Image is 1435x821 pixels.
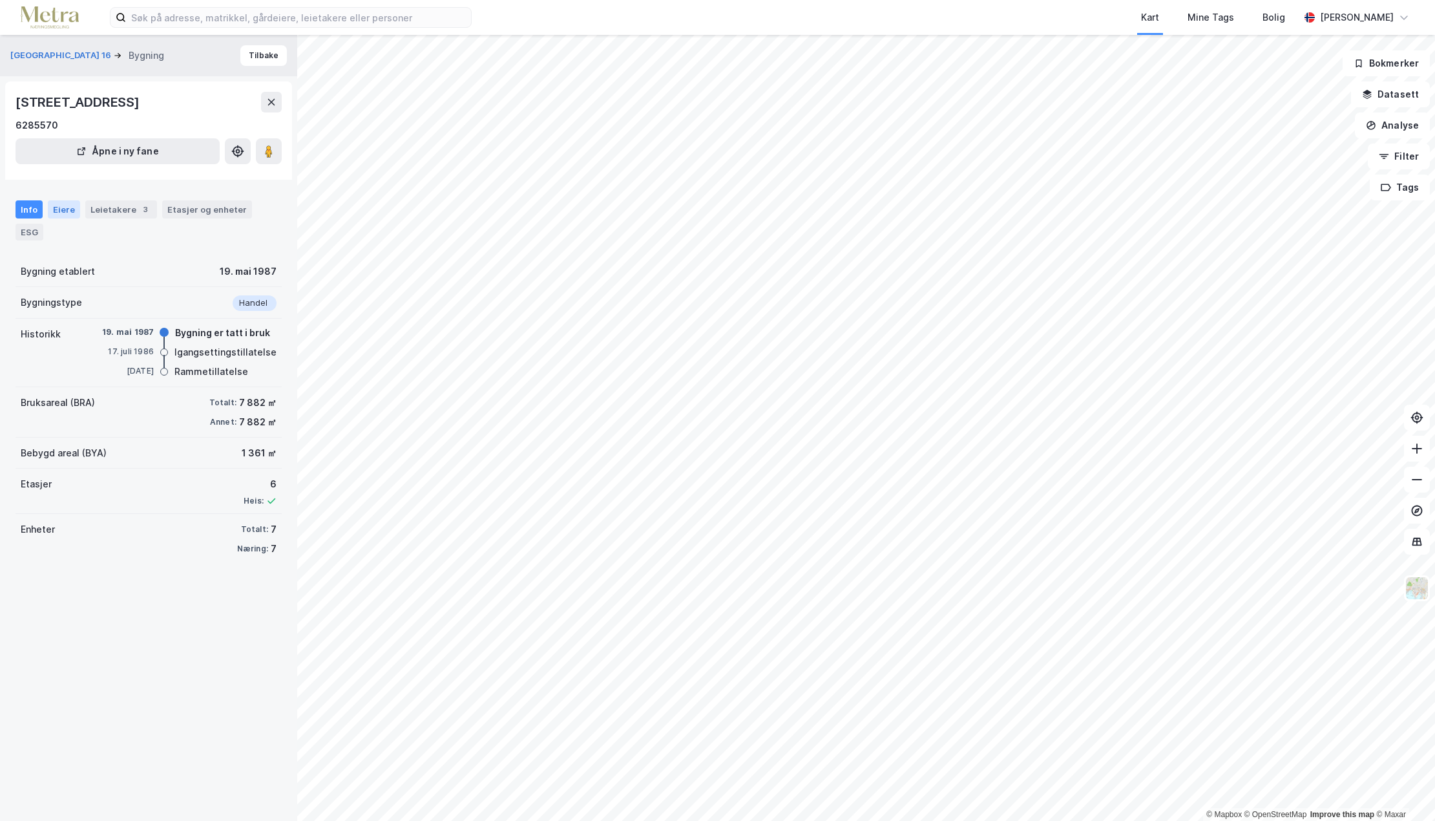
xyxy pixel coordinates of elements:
[16,138,220,164] button: Åpne i ny fane
[209,398,236,408] div: Totalt:
[1206,810,1242,819] a: Mapbox
[239,395,277,410] div: 7 882 ㎡
[16,118,58,133] div: 6285570
[21,6,79,29] img: metra-logo.256734c3b2bbffee19d4.png
[242,445,277,461] div: 1 361 ㎡
[1188,10,1234,25] div: Mine Tags
[271,541,277,557] div: 7
[21,264,95,279] div: Bygning etablert
[1355,112,1430,138] button: Analyse
[21,326,61,342] div: Historikk
[10,49,114,62] button: [GEOGRAPHIC_DATA] 16
[1370,759,1435,821] div: Kontrollprogram for chat
[1320,10,1394,25] div: [PERSON_NAME]
[21,295,82,310] div: Bygningstype
[1370,759,1435,821] iframe: Chat Widget
[16,92,142,112] div: [STREET_ADDRESS]
[85,200,157,219] div: Leietakere
[21,395,95,410] div: Bruksareal (BRA)
[239,414,277,430] div: 7 882 ㎡
[244,476,277,492] div: 6
[220,264,277,279] div: 19. mai 1987
[139,203,152,216] div: 3
[1244,810,1307,819] a: OpenStreetMap
[174,345,277,360] div: Igangsettingstillatelse
[237,544,268,554] div: Næring:
[1368,144,1430,169] button: Filter
[21,476,52,492] div: Etasjer
[102,326,154,338] div: 19. mai 1987
[241,524,268,535] div: Totalt:
[210,417,236,427] div: Annet:
[1310,810,1374,819] a: Improve this map
[1351,81,1430,107] button: Datasett
[48,200,80,219] div: Eiere
[240,45,287,66] button: Tilbake
[175,325,270,341] div: Bygning er tatt i bruk
[102,365,154,377] div: [DATE]
[167,204,247,215] div: Etasjer og enheter
[21,445,107,461] div: Bebygd areal (BYA)
[16,200,43,219] div: Info
[102,346,154,357] div: 17. juli 1986
[1262,10,1285,25] div: Bolig
[126,8,471,27] input: Søk på adresse, matrikkel, gårdeiere, leietakere eller personer
[129,48,164,63] div: Bygning
[1141,10,1159,25] div: Kart
[21,522,55,537] div: Enheter
[174,364,248,379] div: Rammetillatelse
[16,224,43,240] div: ESG
[1370,175,1430,200] button: Tags
[1343,50,1430,76] button: Bokmerker
[244,496,264,506] div: Heis:
[1405,576,1429,601] img: Z
[271,522,277,537] div: 7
